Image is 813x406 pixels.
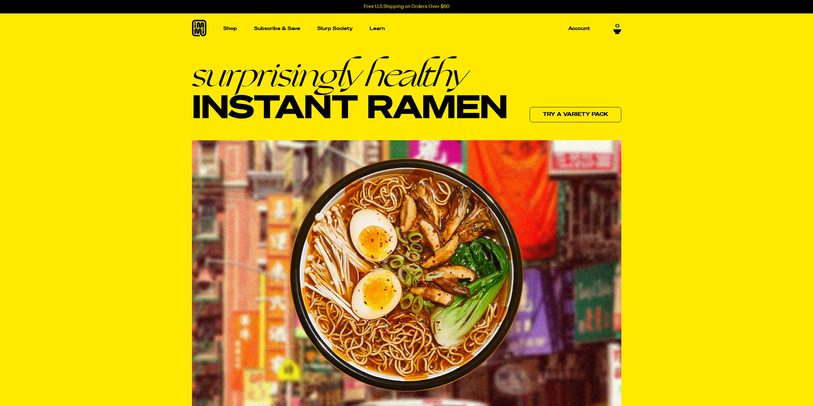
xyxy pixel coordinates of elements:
img: Ramen bowl [289,158,524,392]
p: Slurp Society [317,26,353,31]
a: 0 [613,22,621,33]
h1: Instant Ramen [192,57,508,127]
a: Try a variety pack [530,107,621,122]
a: Account [566,24,593,34]
a: Shop [221,13,240,44]
em: surprisingly healthy [192,57,508,92]
p: Subscribe & Save [254,26,300,31]
p: Account [568,26,590,31]
nav: Main navigation [221,13,593,44]
p: Shop [223,26,237,31]
span: 0 [615,22,619,28]
p: Learn [370,26,385,31]
p: Free U.S Shipping on Orders Over $60 [364,4,449,10]
a: Learn [367,13,387,44]
a: Subscribe & Save [251,24,303,34]
a: Slurp Society [315,24,355,34]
